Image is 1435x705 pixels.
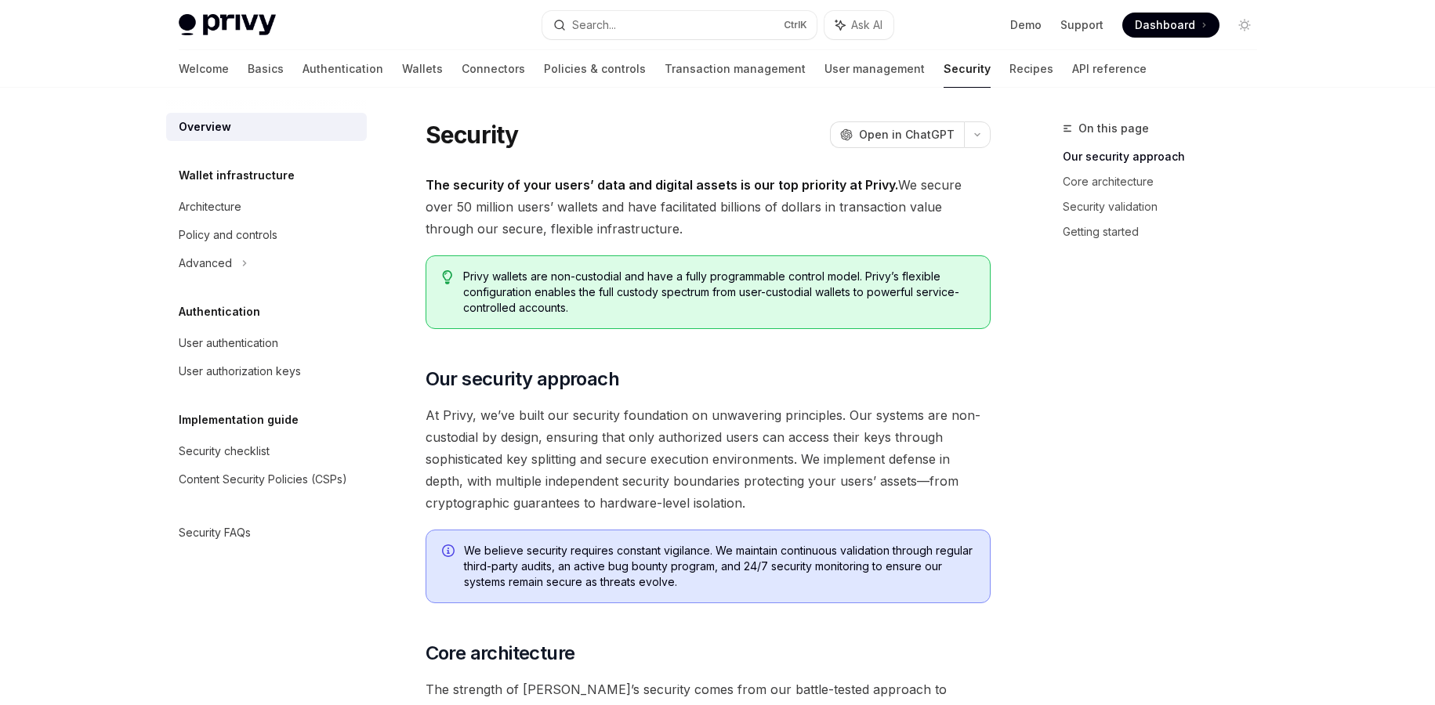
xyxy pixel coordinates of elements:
div: Content Security Policies (CSPs) [179,470,347,489]
button: Toggle dark mode [1232,13,1257,38]
span: We believe security requires constant vigilance. We maintain continuous validation through regula... [464,543,974,590]
span: Privy wallets are non-custodial and have a fully programmable control model. Privy’s flexible con... [463,269,973,316]
h5: Implementation guide [179,410,299,429]
a: Security checklist [166,437,367,465]
span: On this page [1078,119,1149,138]
span: Ask AI [851,17,882,33]
a: Support [1060,17,1103,33]
a: User authorization keys [166,357,367,385]
a: Basics [248,50,284,88]
button: Open in ChatGPT [830,121,964,148]
button: Search...CtrlK [542,11,817,39]
svg: Tip [442,270,453,284]
h1: Security [426,121,519,149]
a: User authentication [166,329,367,357]
a: Connectors [462,50,525,88]
div: Security FAQs [179,523,251,542]
strong: The security of your users’ data and digital assets is our top priority at Privy. [426,177,898,193]
div: Overview [179,117,231,136]
a: Architecture [166,193,367,221]
span: Ctrl K [784,19,807,31]
a: Getting started [1063,219,1270,244]
a: Wallets [402,50,443,88]
span: Our security approach [426,367,619,392]
h5: Wallet infrastructure [179,166,295,185]
a: Authentication [303,50,383,88]
a: Demo [1010,17,1042,33]
button: Ask AI [824,11,893,39]
div: User authorization keys [179,362,301,381]
h5: Authentication [179,302,260,321]
a: Our security approach [1063,144,1270,169]
div: Policy and controls [179,226,277,244]
span: Dashboard [1135,17,1195,33]
a: Transaction management [665,50,806,88]
div: Search... [572,16,616,34]
a: User management [824,50,925,88]
a: Core architecture [1063,169,1270,194]
a: API reference [1072,50,1147,88]
span: Open in ChatGPT [859,127,955,143]
div: Security checklist [179,442,270,461]
img: light logo [179,14,276,36]
a: Recipes [1009,50,1053,88]
span: Core architecture [426,641,575,666]
a: Content Security Policies (CSPs) [166,465,367,493]
a: Policies & controls [544,50,646,88]
a: Policy and controls [166,221,367,249]
div: Architecture [179,197,241,216]
span: We secure over 50 million users’ wallets and have facilitated billions of dollars in transaction ... [426,174,991,240]
svg: Info [442,544,458,560]
a: Security [944,50,991,88]
div: User authentication [179,334,278,352]
a: Security FAQs [166,519,367,547]
span: At Privy, we’ve built our security foundation on unwavering principles. Our systems are non-custo... [426,404,991,514]
a: Welcome [179,50,229,88]
div: Advanced [179,254,232,273]
a: Dashboard [1122,13,1219,38]
a: Security validation [1063,194,1270,219]
a: Overview [166,113,367,141]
